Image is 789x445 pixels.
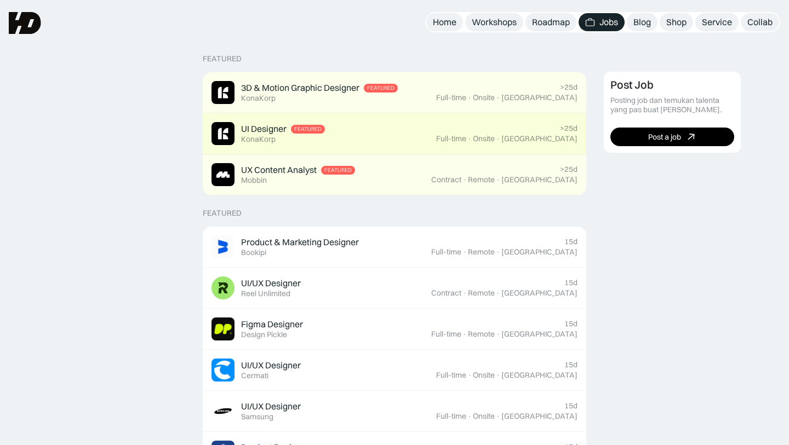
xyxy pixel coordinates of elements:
div: UI/UX Designer [241,360,301,371]
a: Job ImageFigma DesignerDesign Pickle15dFull-time·Remote·[GEOGRAPHIC_DATA] [203,309,586,350]
img: Job Image [211,163,235,186]
div: Contract [431,175,461,184]
div: Shop [666,16,687,28]
div: Full-time [436,134,466,143]
a: Job ImageProduct & Marketing DesignerBookipi15dFull-time·Remote·[GEOGRAPHIC_DATA] [203,227,586,268]
div: Roadmap [532,16,570,28]
div: · [496,247,500,257]
div: UI Designer [241,123,287,135]
a: Collab [741,13,779,31]
img: Job Image [211,317,235,340]
div: · [462,247,467,257]
div: 15d [564,360,578,369]
div: 3D & Motion Graphic Designer [241,82,359,94]
img: Job Image [211,276,235,299]
div: [GEOGRAPHIC_DATA] [501,247,578,257]
a: Service [695,13,739,31]
a: Blog [627,13,658,31]
div: Featured [294,126,322,132]
div: UI/UX Designer [241,401,301,412]
div: [GEOGRAPHIC_DATA] [501,412,578,421]
div: 15d [564,401,578,411]
div: Remote [468,175,495,184]
div: KonaKorp [241,135,276,144]
div: Collab [747,16,773,28]
div: 15d [564,319,578,328]
div: Onsite [473,371,495,380]
a: Job Image3D & Motion Graphic DesignerFeaturedKonaKorp>25dFull-time·Onsite·[GEOGRAPHIC_DATA] [203,72,586,113]
a: Home [426,13,463,31]
img: Job Image [211,122,235,145]
div: Remote [468,288,495,298]
div: Featured [203,54,242,63]
div: Full-time [431,247,461,257]
div: Bookipi [241,248,266,257]
div: [GEOGRAPHIC_DATA] [501,134,578,143]
div: · [496,134,500,143]
div: Design Pickle [241,330,287,339]
div: >25d [560,83,578,92]
div: · [496,412,500,421]
div: Service [702,16,732,28]
div: Post a job [648,132,681,142]
div: Full-time [436,412,466,421]
div: Featured [203,209,242,218]
div: >25d [560,124,578,133]
div: · [496,288,500,298]
div: Posting job dan temukan talenta yang pas buat [PERSON_NAME]. [610,96,734,114]
a: Job ImageUI DesignerFeaturedKonaKorp>25dFull-time·Onsite·[GEOGRAPHIC_DATA] [203,113,586,154]
div: · [496,93,500,102]
div: Reel Unlimited [241,289,290,298]
img: Job Image [211,81,235,104]
div: · [462,330,467,339]
div: 15d [564,278,578,287]
div: Figma Designer [241,319,303,330]
div: UX Content Analyst [241,164,317,176]
div: Cermati [241,371,268,380]
div: · [467,93,472,102]
a: Shop [660,13,693,31]
div: · [496,371,500,380]
div: Featured [324,167,352,174]
div: 15d [564,237,578,246]
div: Product & Marketing Designer [241,236,359,248]
div: · [496,175,500,184]
div: · [467,134,472,143]
div: · [496,330,500,339]
a: Workshops [465,13,523,31]
div: >25d [560,165,578,174]
div: Remote [468,247,495,257]
img: Job Image [211,235,235,258]
div: Mobbin [241,176,267,185]
div: Remote [468,330,495,339]
div: Featured [367,85,395,91]
img: Job Image [211,400,235,423]
div: UI/UX Designer [241,278,301,289]
div: Full-time [431,330,461,339]
div: Samsung [241,412,273,421]
div: Onsite [473,93,495,102]
div: [GEOGRAPHIC_DATA] [501,93,578,102]
div: [GEOGRAPHIC_DATA] [501,330,578,339]
a: Post a job [610,128,734,146]
div: · [462,175,467,184]
div: Jobs [599,16,618,28]
a: Job ImageUI/UX DesignerSamsung15dFull-time·Onsite·[GEOGRAPHIC_DATA] [203,391,586,432]
div: Workshops [472,16,517,28]
div: Contract [431,288,461,298]
div: Blog [633,16,651,28]
div: Full-time [436,93,466,102]
div: [GEOGRAPHIC_DATA] [501,288,578,298]
div: KonaKorp [241,94,276,103]
a: Jobs [579,13,625,31]
div: [GEOGRAPHIC_DATA] [501,175,578,184]
div: Post Job [610,78,654,91]
img: Job Image [211,359,235,382]
div: Onsite [473,134,495,143]
a: Job ImageUI/UX DesignerReel Unlimited15dContract·Remote·[GEOGRAPHIC_DATA] [203,268,586,309]
div: Full-time [436,371,466,380]
a: Job ImageUX Content AnalystFeaturedMobbin>25dContract·Remote·[GEOGRAPHIC_DATA] [203,154,586,195]
div: Home [433,16,456,28]
a: Job ImageUI/UX DesignerCermati15dFull-time·Onsite·[GEOGRAPHIC_DATA] [203,350,586,391]
a: Roadmap [525,13,576,31]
